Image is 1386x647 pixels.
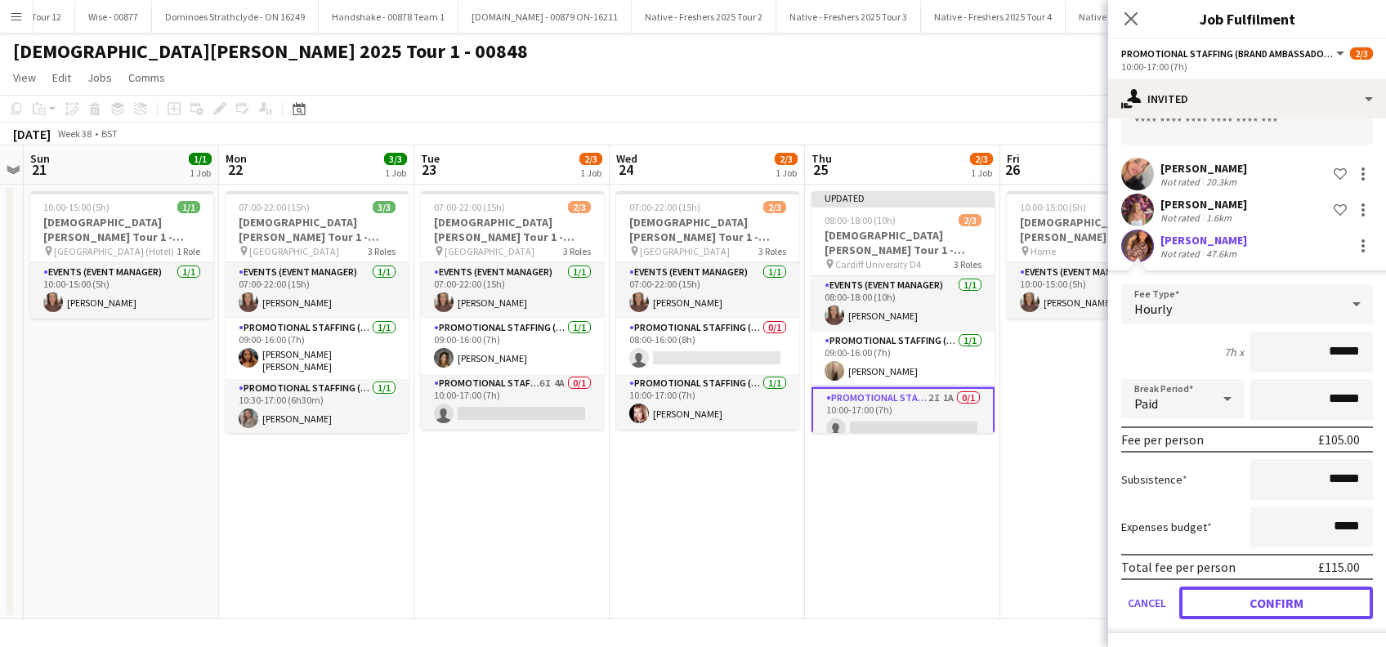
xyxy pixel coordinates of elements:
[46,67,78,88] a: Edit
[811,387,995,446] app-card-role: Promotional Staffing (Brand Ambassadors)2I1A0/110:00-17:00 (7h)
[43,201,110,213] span: 10:00-15:00 (5h)
[835,258,921,270] span: Cardiff University D4
[811,332,995,387] app-card-role: Promotional Staffing (Brand Ambassadors)1/109:00-16:00 (7h)[PERSON_NAME]
[1031,245,1056,257] span: Home
[616,191,799,430] app-job-card: 07:00-22:00 (15h)2/3[DEMOGRAPHIC_DATA][PERSON_NAME] Tour 1 - 00848 - [GEOGRAPHIC_DATA] [GEOGRAPHI...
[1121,559,1236,575] div: Total fee per person
[458,1,632,33] button: [DOMAIN_NAME] - 00879 ON-16211
[13,70,36,85] span: View
[954,258,981,270] span: 3 Roles
[811,191,995,204] div: Updated
[122,67,172,88] a: Comms
[632,1,776,33] button: Native - Freshers 2025 Tour 2
[1160,161,1247,176] div: [PERSON_NAME]
[776,167,797,179] div: 1 Job
[75,1,152,33] button: Wise - 00877
[368,245,396,257] span: 3 Roles
[421,151,440,166] span: Tue
[30,215,213,244] h3: [DEMOGRAPHIC_DATA][PERSON_NAME] Tour 1 - 00848 - Travel Day
[13,39,528,64] h1: [DEMOGRAPHIC_DATA][PERSON_NAME] 2025 Tour 1 - 00848
[421,263,604,319] app-card-role: Events (Event Manager)1/107:00-22:00 (15h)[PERSON_NAME]
[226,151,247,166] span: Mon
[1004,160,1020,179] span: 26
[421,319,604,374] app-card-role: Promotional Staffing (Brand Ambassadors)1/109:00-16:00 (7h)[PERSON_NAME]
[811,151,832,166] span: Thu
[1121,520,1212,534] label: Expenses budget
[1108,8,1386,29] h3: Job Fulfilment
[568,201,591,213] span: 2/3
[30,263,213,319] app-card-role: Events (Event Manager)1/110:00-15:00 (5h)[PERSON_NAME]
[1179,587,1373,619] button: Confirm
[177,201,200,213] span: 1/1
[811,276,995,332] app-card-role: Events (Event Manager)1/108:00-18:00 (10h)[PERSON_NAME]
[190,167,211,179] div: 1 Job
[580,167,601,179] div: 1 Job
[1121,431,1204,448] div: Fee per person
[1160,212,1203,224] div: Not rated
[128,70,165,85] span: Comms
[189,153,212,165] span: 1/1
[1318,431,1360,448] div: £105.00
[616,263,799,319] app-card-role: Events (Event Manager)1/107:00-22:00 (15h)[PERSON_NAME]
[81,67,118,88] a: Jobs
[1160,233,1247,248] div: [PERSON_NAME]
[921,1,1066,33] button: Native - Freshers 2025 Tour 4
[249,245,339,257] span: [GEOGRAPHIC_DATA]
[87,70,112,85] span: Jobs
[421,215,604,244] h3: [DEMOGRAPHIC_DATA][PERSON_NAME] Tour 1 - 00848 - [GEOGRAPHIC_DATA]
[1203,212,1235,224] div: 1.6km
[1007,215,1190,244] h3: [DEMOGRAPHIC_DATA][PERSON_NAME] Tour 1 - 00848 - Travel Day
[152,1,319,33] button: Dominoes Strathclyde - ON 16249
[226,191,409,433] app-job-card: 07:00-22:00 (15h)3/3[DEMOGRAPHIC_DATA][PERSON_NAME] Tour 1 - 00848 - [GEOGRAPHIC_DATA] [GEOGRAPHI...
[614,160,637,179] span: 24
[1007,191,1190,319] app-job-card: 10:00-15:00 (5h)1/1[DEMOGRAPHIC_DATA][PERSON_NAME] Tour 1 - 00848 - Travel Day Home1 RoleEvents (...
[445,245,534,257] span: [GEOGRAPHIC_DATA]
[385,167,406,179] div: 1 Job
[373,201,396,213] span: 3/3
[1160,176,1203,188] div: Not rated
[758,245,786,257] span: 3 Roles
[434,201,505,213] span: 07:00-22:00 (15h)
[28,160,50,179] span: 21
[629,201,700,213] span: 07:00-22:00 (15h)
[825,214,896,226] span: 08:00-18:00 (10h)
[223,160,247,179] span: 22
[1066,1,1210,33] button: Native - Freshers 2025 Tour 5
[177,245,200,257] span: 1 Role
[616,151,637,166] span: Wed
[30,191,213,319] div: 10:00-15:00 (5h)1/1[DEMOGRAPHIC_DATA][PERSON_NAME] Tour 1 - 00848 - Travel Day [GEOGRAPHIC_DATA] ...
[1108,79,1386,118] div: Invited
[239,201,310,213] span: 07:00-22:00 (15h)
[616,374,799,430] app-card-role: Promotional Staffing (Brand Ambassadors)1/110:00-17:00 (7h)[PERSON_NAME]
[1160,197,1247,212] div: [PERSON_NAME]
[1134,301,1172,317] span: Hourly
[970,153,993,165] span: 2/3
[775,153,798,165] span: 2/3
[1121,60,1373,73] div: 10:00-17:00 (7h)
[640,245,730,257] span: [GEOGRAPHIC_DATA]
[1203,248,1240,260] div: 47.6km
[226,379,409,435] app-card-role: Promotional Staffing (Brand Ambassadors)1/110:30-17:00 (6h30m)[PERSON_NAME]
[52,70,71,85] span: Edit
[421,374,604,430] app-card-role: Promotional Staffing (Brand Ambassadors)6I4A0/110:00-17:00 (7h)
[13,126,51,142] div: [DATE]
[809,160,832,179] span: 25
[421,191,604,430] app-job-card: 07:00-22:00 (15h)2/3[DEMOGRAPHIC_DATA][PERSON_NAME] Tour 1 - 00848 - [GEOGRAPHIC_DATA] [GEOGRAPHI...
[763,201,786,213] span: 2/3
[811,191,995,433] app-job-card: Updated08:00-18:00 (10h)2/3[DEMOGRAPHIC_DATA][PERSON_NAME] Tour 1 - 00848 - [GEOGRAPHIC_DATA] Car...
[1134,395,1158,412] span: Paid
[616,319,799,374] app-card-role: Promotional Staffing (Brand Ambassadors)0/108:00-16:00 (8h)
[616,215,799,244] h3: [DEMOGRAPHIC_DATA][PERSON_NAME] Tour 1 - 00848 - [GEOGRAPHIC_DATA]
[1020,201,1086,213] span: 10:00-15:00 (5h)
[1350,47,1373,60] span: 2/3
[1121,587,1173,619] button: Cancel
[1121,47,1347,60] button: Promotional Staffing (Brand Ambassadors)
[776,1,921,33] button: Native - Freshers 2025 Tour 3
[418,160,440,179] span: 23
[1007,263,1190,319] app-card-role: Events (Event Manager)1/110:00-15:00 (5h)[PERSON_NAME]
[1121,472,1187,487] label: Subsistence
